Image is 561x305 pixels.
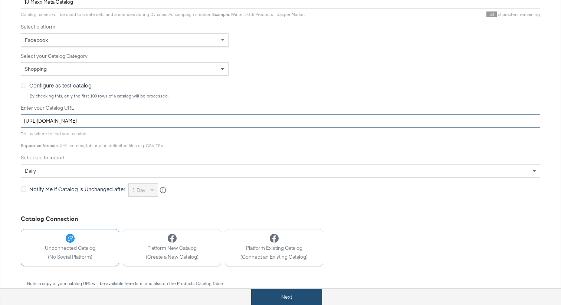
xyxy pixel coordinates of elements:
label: Enter your Catalog URL [21,105,540,112]
input: Enter Catalog URL, e.g. http://www.example.com/products.xml [21,114,540,128]
span: Shopping [25,66,47,72]
label: Schedule to Import [21,154,540,161]
button: Platform Existing Catalog(Connect an Existing Catalog) [225,229,323,266]
span: (Create a New Catalog) [146,253,199,261]
strong: Example [212,11,229,17]
strong: Supported formats [21,143,58,148]
span: Unconnected Catalog [45,245,95,252]
span: Configure as test catalog [29,82,92,89]
div: Catalog Connection [21,215,540,223]
div: By checking this, only the first 100 rows of a catalog will be processed. [29,93,540,99]
span: Platform New Catalog [146,245,199,252]
button: Unconnected Catalog(No Social Platform) [21,229,119,266]
span: Tell us where to find your catalog. : XML, comma, tab or pipe delimited files e.g. CSV, TSV. [21,131,164,148]
span: 1 day [132,187,145,193]
label: Select your Catalog Category [21,53,540,60]
button: Platform New Catalog(Create a New Catalog) [123,229,221,266]
span: Platform Existing Catalog [240,245,308,252]
span: 80 [486,11,497,17]
label: Select platform [21,23,540,30]
span: Catalog names will be used to create sets and audiences during Dynamic Ad campaign creation. : Wi... [21,11,305,17]
span: (No Social Platform) [45,253,95,261]
span: daily [25,168,36,174]
span: Notify Me if Catalog is Unchanged after [29,185,125,193]
span: Facebook [25,37,48,43]
span: (Connect an Existing Catalog) [240,253,308,261]
div: characters remaining [305,11,540,17]
div: Note: a copy of your catalog URL will be available here later and also on the Products Catalog Table [27,281,534,286]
